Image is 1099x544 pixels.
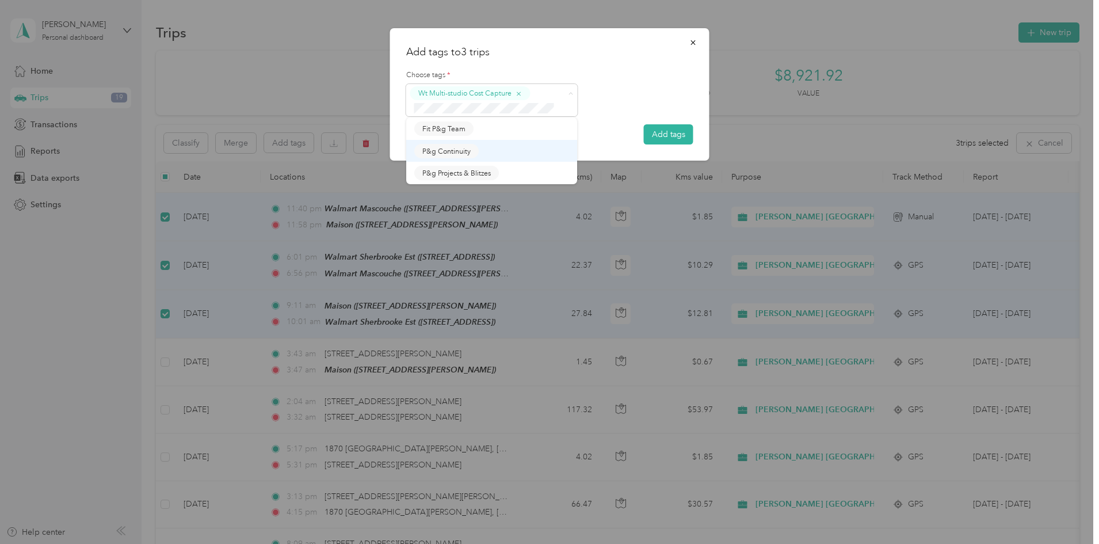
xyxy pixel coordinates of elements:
[414,144,479,158] button: P&g Continuity
[422,124,465,134] span: Fit P&g Team
[406,44,693,60] h2: Add tags to 3 trips
[1035,480,1099,544] iframe: Everlance-gr Chat Button Frame
[414,166,499,180] button: P&g Projects & Blitzes
[406,70,693,81] label: Choose tags
[422,168,491,178] span: P&g Projects & Blitzes
[410,86,531,101] button: Wt Multi-studio Cost Capture
[644,124,693,144] button: Add tags
[418,88,512,98] span: Wt Multi-studio Cost Capture
[414,121,474,136] button: Fit P&g Team
[422,146,471,156] span: P&g Continuity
